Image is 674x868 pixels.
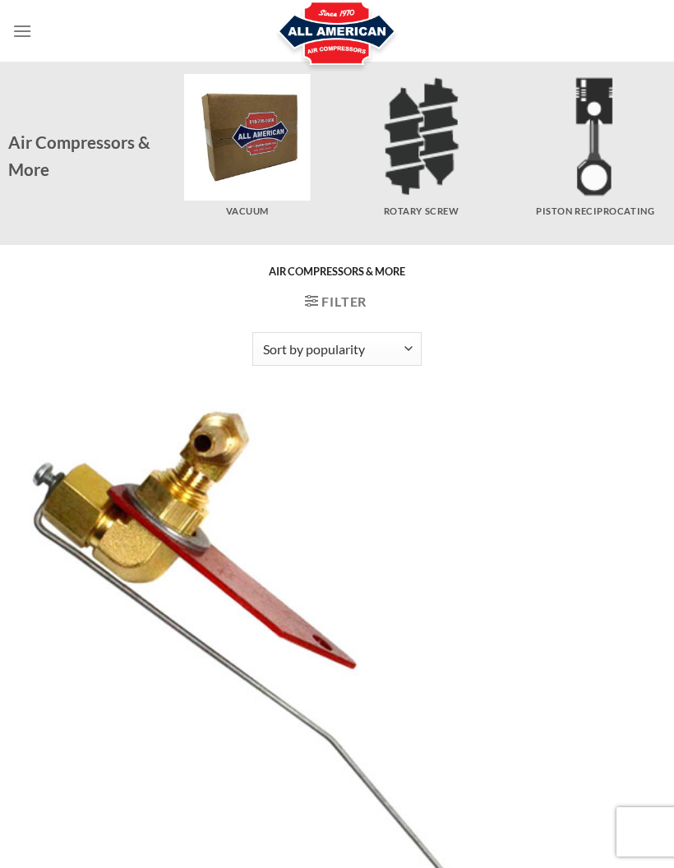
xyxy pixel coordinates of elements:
strong: Filter [321,293,367,309]
a: Filter [305,293,367,309]
h5: Rotary Screw [342,205,500,218]
a: Menu [12,11,32,51]
img: Vacuum [184,74,311,201]
h5: Piston Reciprocating [516,205,674,218]
select: Shop order [252,332,421,365]
a: Visit product category Vacuum [168,74,326,217]
nav: Air Compressors & More [12,265,662,278]
h5: Vacuum [168,205,326,218]
img: Piston Reciprocating [532,74,658,201]
img: Rotary Screw [358,74,485,201]
span: Air Compressors & More [8,132,150,179]
a: Visit product category Rotary Screw [342,74,500,217]
a: Visit product category Piston Reciprocating [516,74,674,217]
